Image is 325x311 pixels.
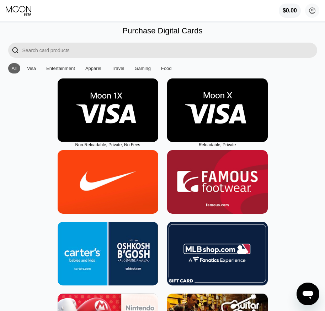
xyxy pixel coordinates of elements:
div: Food [158,63,175,73]
div: Travel [112,66,124,71]
div: Entertainment [46,66,75,71]
div: Apparel [82,63,105,73]
div: All [12,66,17,71]
div: Gaming [131,63,154,73]
div: $0.00 [283,7,297,14]
iframe: Button to launch messaging window [297,283,319,305]
div: Visa [27,66,36,71]
div: All [8,63,20,73]
div: Purchase Digital Cards [123,26,203,36]
div:  [8,43,22,58]
input: Search card products [22,43,317,58]
div: Visa [23,63,39,73]
div: Apparel [85,66,101,71]
div:  [12,46,19,54]
div: Travel [108,63,128,73]
div: Entertainment [43,63,79,73]
div: Gaming [134,66,151,71]
div: Non-Reloadable, Private, No Fees [58,142,158,147]
div: Food [161,66,172,71]
div: Reloadable, Private [167,142,268,147]
div: $0.00 [279,4,301,18]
